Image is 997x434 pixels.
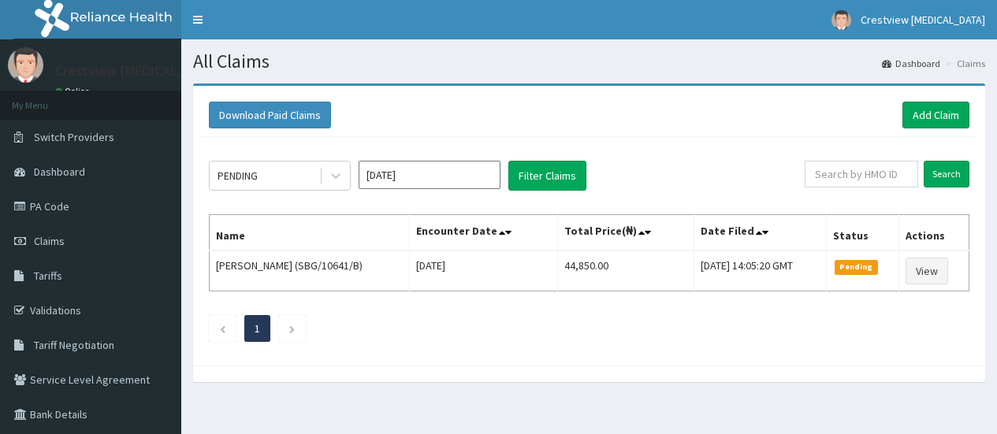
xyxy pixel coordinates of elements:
[694,215,827,251] th: Date Filed
[55,86,93,97] a: Online
[34,338,114,352] span: Tariff Negotiation
[34,165,85,179] span: Dashboard
[942,57,985,70] li: Claims
[899,215,969,251] th: Actions
[210,250,410,291] td: [PERSON_NAME] (SBG/10641/B)
[409,215,557,251] th: Encounter Date
[210,215,410,251] th: Name
[805,161,918,187] input: Search by HMO ID
[882,57,940,70] a: Dashboard
[694,250,827,291] td: [DATE] 14:05:20 GMT
[55,64,223,78] p: Crestview [MEDICAL_DATA]
[902,102,969,128] a: Add Claim
[8,47,43,83] img: User Image
[34,269,62,283] span: Tariffs
[209,102,331,128] button: Download Paid Claims
[219,321,226,336] a: Previous page
[409,250,557,291] td: [DATE]
[557,215,694,251] th: Total Price(₦)
[861,13,985,27] span: Crestview [MEDICAL_DATA]
[831,10,851,30] img: User Image
[835,260,878,274] span: Pending
[508,161,586,191] button: Filter Claims
[557,250,694,291] td: 44,850.00
[359,161,500,189] input: Select Month and Year
[218,168,258,184] div: PENDING
[255,321,260,336] a: Page 1 is your current page
[288,321,296,336] a: Next page
[34,130,114,144] span: Switch Providers
[924,161,969,187] input: Search
[34,234,65,248] span: Claims
[906,258,948,284] a: View
[827,215,899,251] th: Status
[193,51,985,72] h1: All Claims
